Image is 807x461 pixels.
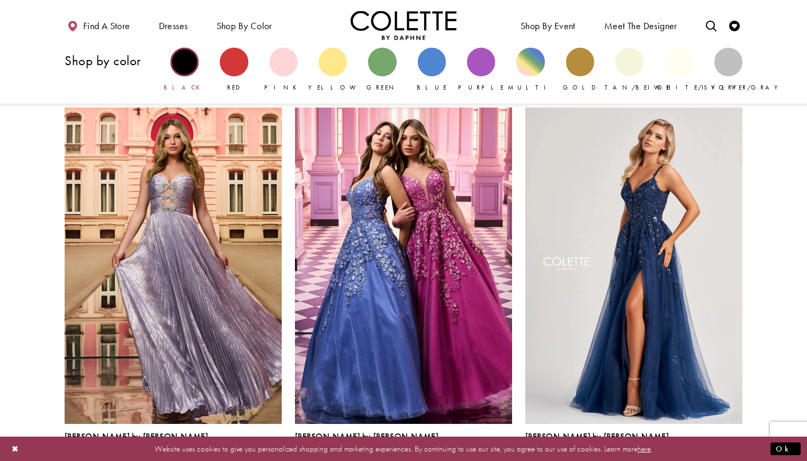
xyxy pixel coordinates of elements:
[525,431,669,442] span: [PERSON_NAME] by [PERSON_NAME]
[227,83,241,92] span: Red
[516,48,544,92] a: Multi
[417,83,447,92] span: Blue
[351,11,456,40] a: Visit Home Page
[308,83,362,92] span: Yellow
[704,83,784,92] span: Silver/Gray
[65,432,208,454] div: Colette by Daphne Style No. CL8520
[319,48,347,92] a: Yellow
[217,21,272,31] span: Shop by color
[770,442,801,455] button: Submit Dialog
[566,48,594,92] a: Gold
[76,441,731,456] p: Website uses cookies to give you personalized shopping and marketing experiences. By continuing t...
[665,48,693,92] a: White/Ivory
[563,83,597,92] span: Gold
[65,54,160,68] h3: Shop by color
[458,83,504,92] span: Purple
[605,83,671,92] span: Tan/Beige
[65,11,132,40] a: Find a store
[638,443,651,454] a: here
[214,11,275,40] span: Shop by color
[295,432,438,454] div: Colette by Daphne Style No. CL8420
[508,83,553,92] span: Multi
[703,11,719,40] a: Toggle search
[159,21,188,31] span: Dresses
[295,431,438,442] span: [PERSON_NAME] by [PERSON_NAME]
[156,11,191,40] span: Dresses
[525,432,669,454] div: Colette by Daphne Style No. CL8060
[467,48,495,92] a: Purple
[525,108,742,423] a: Visit Colette by Daphne Style No. CL8060 Page
[295,108,512,423] a: Visit Colette by Daphne Style No. CL8420 Page
[602,11,680,40] a: Meet the designer
[518,11,578,40] span: Shop By Event
[418,48,446,92] a: Blue
[171,48,199,92] a: Black
[264,83,302,92] span: Pink
[366,83,398,92] span: Green
[65,108,282,423] a: Visit Colette by Daphne Style No. CL8520 Page
[270,48,298,92] a: Pink
[714,48,742,92] a: Silver/Gray
[615,48,643,92] a: Tan/Beige
[654,83,742,92] span: White/Ivory
[65,431,208,442] span: [PERSON_NAME] by [PERSON_NAME]
[521,21,576,31] span: Shop By Event
[604,21,677,31] span: Meet the designer
[164,83,205,92] span: Black
[83,21,130,31] span: Find a store
[6,439,24,458] button: Close Dialog
[220,48,248,92] a: Red
[351,11,456,40] img: Colette by Daphne
[727,11,742,40] a: Check Wishlist
[368,48,396,92] a: Green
